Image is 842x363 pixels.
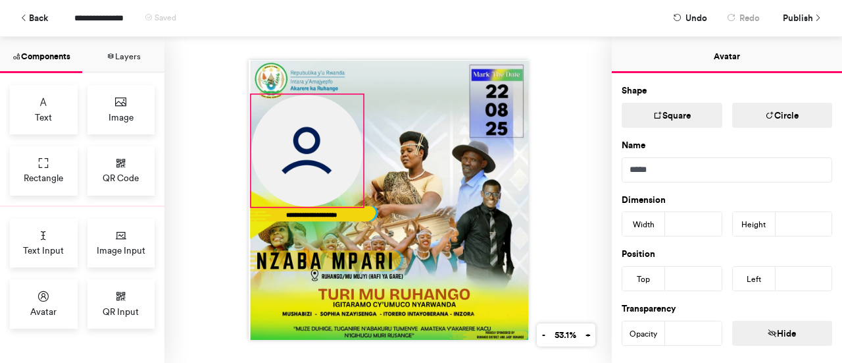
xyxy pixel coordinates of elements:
span: Saved [155,13,176,22]
span: Image [109,111,134,124]
div: Height [733,212,776,237]
div: Width [622,212,665,237]
div: Top [622,267,665,292]
label: Transparency [622,302,676,316]
div: Left [733,267,776,292]
span: QR Input [103,305,139,318]
img: Avatar [251,95,362,206]
button: Hide [732,321,833,346]
iframe: Drift Widget Chat Controller [776,297,826,347]
label: Name [622,139,645,152]
button: Square [622,103,722,128]
button: Publish [773,7,829,30]
div: Opacity [622,321,665,347]
button: Layers [82,37,164,73]
label: Shape [622,84,647,98]
span: Text Input [23,244,64,257]
label: Position [622,248,655,261]
span: Image Input [97,244,145,257]
span: Avatar [30,305,57,318]
span: Text [35,111,52,124]
span: Publish [783,7,813,30]
span: Undo [685,7,707,30]
button: - [537,323,550,347]
button: + [580,323,595,347]
button: Back [13,7,55,30]
button: 53.1% [549,323,581,347]
button: Undo [666,7,714,30]
span: QR Code [103,171,139,184]
button: Avatar [612,37,842,73]
label: Dimension [622,194,666,207]
span: Rectangle [24,171,63,184]
button: Circle [732,103,833,128]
